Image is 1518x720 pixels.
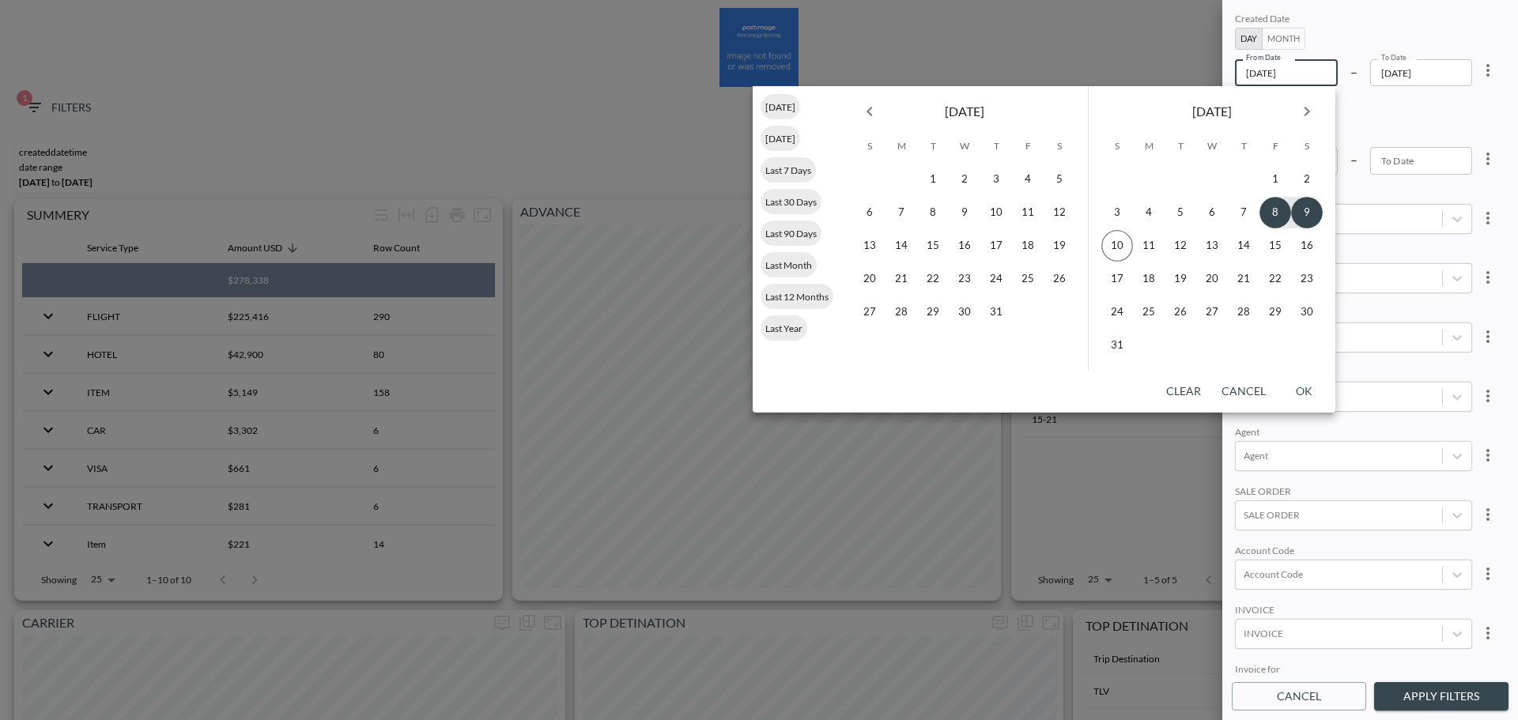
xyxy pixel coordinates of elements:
[1472,617,1504,649] button: more
[1259,296,1291,328] button: 29
[1165,263,1196,295] button: 19
[885,263,917,295] button: 21
[949,197,980,228] button: 9
[1101,296,1133,328] button: 24
[1165,230,1196,262] button: 12
[1014,130,1042,162] span: Friday
[1045,130,1074,162] span: Saturday
[1135,130,1163,162] span: Monday
[761,284,833,309] div: Last 12 Months
[1472,439,1504,471] button: more
[917,197,949,228] button: 8
[1012,230,1044,262] button: 18
[1012,263,1044,295] button: 25
[1101,197,1133,228] button: 3
[950,130,979,162] span: Wednesday
[1472,55,1504,86] button: more
[1196,197,1228,228] button: 6
[1103,130,1131,162] span: Sunday
[855,130,884,162] span: Sunday
[761,133,800,145] span: [DATE]
[1196,296,1228,328] button: 27
[1291,197,1323,228] button: 9
[761,259,817,271] span: Last Month
[1198,130,1226,162] span: Wednesday
[980,263,1012,295] button: 24
[1291,296,1323,328] button: 30
[761,221,821,246] div: Last 90 Days
[1381,52,1407,62] label: To Date
[1278,377,1329,406] button: OK
[1044,263,1075,295] button: 26
[1235,663,1472,678] div: Invoice for
[854,96,885,127] button: Previous month
[1291,96,1323,127] button: Next month
[949,263,980,295] button: 23
[1196,230,1228,262] button: 13
[1232,682,1366,711] button: Cancel
[1235,545,1472,560] div: Account Code
[1228,230,1259,262] button: 14
[1165,296,1196,328] button: 26
[1235,604,1472,619] div: INVOICE
[1192,100,1232,123] span: [DATE]
[1235,485,1472,500] div: SALE ORDER
[761,228,821,239] span: Last 90 Days
[761,189,821,214] div: Last 30 Days
[1044,230,1075,262] button: 19
[1101,263,1133,295] button: 17
[982,130,1010,162] span: Thursday
[761,164,816,176] span: Last 7 Days
[1472,321,1504,352] button: more
[885,197,917,228] button: 7
[1101,230,1133,262] button: 10
[1235,28,1263,50] button: Day
[761,101,800,113] span: [DATE]
[1235,367,1472,382] div: GROUP ID
[854,263,885,295] button: 20
[1291,164,1323,195] button: 2
[1166,130,1195,162] span: Tuesday
[1235,59,1338,86] input: YYYY-MM-DD
[761,322,807,334] span: Last Year
[1370,147,1473,174] input: YYYY-MM-DD
[1235,13,1472,28] div: Created Date
[1044,197,1075,228] button: 12
[1262,28,1305,50] button: Month
[949,164,980,195] button: 2
[1235,189,1472,204] div: GROUP
[1235,426,1472,441] div: Agent
[1350,62,1358,81] p: –
[949,296,980,328] button: 30
[949,230,980,262] button: 16
[1259,230,1291,262] button: 15
[917,296,949,328] button: 29
[1133,296,1165,328] button: 25
[1158,377,1209,406] button: Clear
[1133,263,1165,295] button: 18
[1228,296,1259,328] button: 28
[1259,263,1291,295] button: 22
[1196,263,1228,295] button: 20
[1472,143,1504,175] button: more
[1012,164,1044,195] button: 4
[885,296,917,328] button: 28
[1293,130,1321,162] span: Saturday
[1228,263,1259,295] button: 21
[980,164,1012,195] button: 3
[980,230,1012,262] button: 17
[1235,248,1472,263] div: Account Name
[1133,230,1165,262] button: 11
[1259,164,1291,195] button: 1
[761,157,816,183] div: Last 7 Days
[761,315,807,341] div: Last Year
[761,252,817,277] div: Last Month
[1259,197,1291,228] button: 8
[1228,197,1259,228] button: 7
[885,230,917,262] button: 14
[1370,59,1473,86] input: YYYY-MM-DD
[917,230,949,262] button: 15
[1472,202,1504,234] button: more
[1350,150,1358,168] p: –
[980,197,1012,228] button: 10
